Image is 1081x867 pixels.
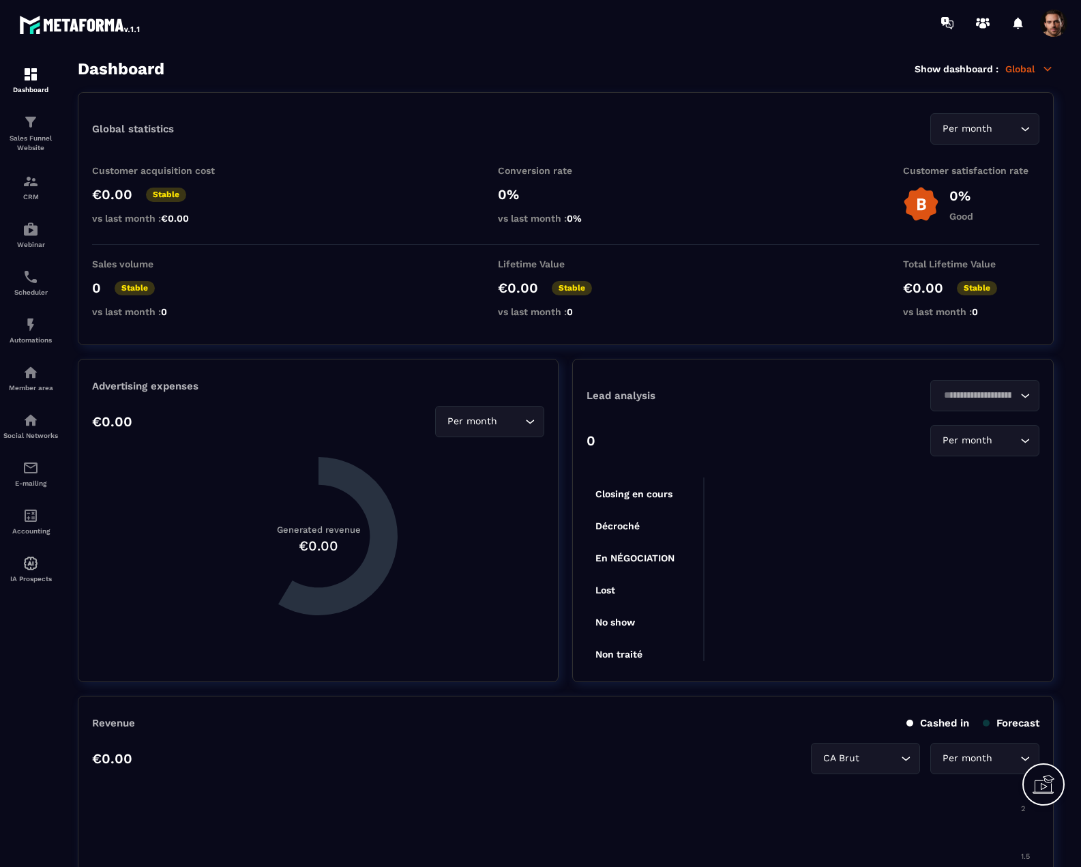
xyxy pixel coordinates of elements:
[3,211,58,259] a: automationsautomationsWebinar
[587,390,813,402] p: Lead analysis
[23,317,39,333] img: automations
[930,743,1039,774] div: Search for option
[595,649,642,660] tspan: Non traité
[92,280,101,296] p: 0
[595,617,636,628] tspan: No show
[939,433,995,448] span: Per month
[595,585,615,596] tspan: Lost
[498,259,634,269] p: Lifetime Value
[146,188,186,202] p: Stable
[1021,804,1025,813] tspan: 2
[3,163,58,211] a: formationformationCRM
[3,432,58,439] p: Social Networks
[595,488,672,500] tspan: Closing en cours
[23,460,39,476] img: email
[3,354,58,402] a: automationsautomationsMember area
[92,213,228,224] p: vs last month :
[19,12,142,37] img: logo
[567,213,582,224] span: 0%
[862,751,898,766] input: Search for option
[498,165,634,176] p: Conversion rate
[92,380,544,392] p: Advertising expenses
[3,384,58,392] p: Member area
[995,751,1017,766] input: Search for option
[92,123,174,135] p: Global statistics
[3,402,58,450] a: social-networksocial-networkSocial Networks
[3,480,58,487] p: E-mailing
[78,59,164,78] h3: Dashboard
[949,211,973,222] p: Good
[3,575,58,583] p: IA Prospects
[92,259,228,269] p: Sales volume
[3,56,58,104] a: formationformationDashboard
[500,414,522,429] input: Search for option
[939,388,1017,403] input: Search for option
[903,165,1039,176] p: Customer satisfaction rate
[906,717,969,729] p: Cashed in
[930,425,1039,456] div: Search for option
[115,281,155,295] p: Stable
[3,336,58,344] p: Automations
[92,165,228,176] p: Customer acquisition cost
[435,406,544,437] div: Search for option
[161,306,167,317] span: 0
[595,520,640,531] tspan: Décroché
[939,751,995,766] span: Per month
[498,280,538,296] p: €0.00
[3,86,58,93] p: Dashboard
[3,241,58,248] p: Webinar
[915,63,998,74] p: Show dashboard :
[995,433,1017,448] input: Search for option
[3,497,58,545] a: accountantaccountantAccounting
[972,306,978,317] span: 0
[939,121,995,136] span: Per month
[23,555,39,572] img: automations
[92,306,228,317] p: vs last month :
[444,414,500,429] span: Per month
[930,380,1039,411] div: Search for option
[23,269,39,285] img: scheduler
[23,364,39,381] img: automations
[3,259,58,306] a: schedulerschedulerScheduler
[587,432,595,449] p: 0
[1021,852,1030,861] tspan: 1.5
[161,213,189,224] span: €0.00
[3,306,58,354] a: automationsautomationsAutomations
[3,134,58,153] p: Sales Funnel Website
[92,413,132,430] p: €0.00
[92,186,132,203] p: €0.00
[3,450,58,497] a: emailemailE-mailing
[552,281,592,295] p: Stable
[567,306,573,317] span: 0
[930,113,1039,145] div: Search for option
[23,173,39,190] img: formation
[23,66,39,83] img: formation
[595,553,675,563] tspan: En NÉGOCIATION
[903,186,939,222] img: b-badge-o.b3b20ee6.svg
[903,306,1039,317] p: vs last month :
[1005,63,1054,75] p: Global
[903,280,943,296] p: €0.00
[498,186,634,203] p: 0%
[92,717,135,729] p: Revenue
[820,751,862,766] span: CA Brut
[3,104,58,163] a: formationformationSales Funnel Website
[23,508,39,524] img: accountant
[949,188,973,204] p: 0%
[3,193,58,201] p: CRM
[3,527,58,535] p: Accounting
[92,750,132,767] p: €0.00
[3,289,58,296] p: Scheduler
[23,114,39,130] img: formation
[498,213,634,224] p: vs last month :
[23,221,39,237] img: automations
[498,306,634,317] p: vs last month :
[995,121,1017,136] input: Search for option
[903,259,1039,269] p: Total Lifetime Value
[811,743,920,774] div: Search for option
[23,412,39,428] img: social-network
[983,717,1039,729] p: Forecast
[957,281,997,295] p: Stable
